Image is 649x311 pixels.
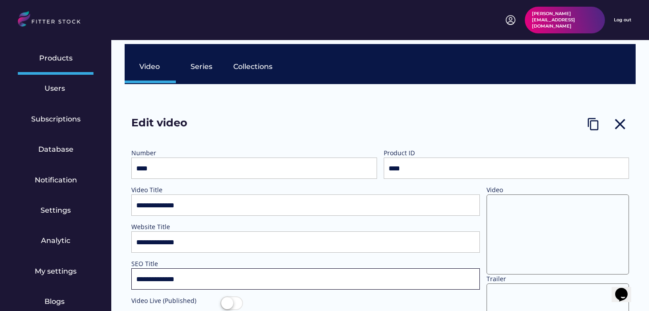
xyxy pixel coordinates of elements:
[38,145,73,154] div: Database
[191,62,213,72] div: Series
[131,222,220,231] div: Website Title
[131,149,220,158] div: Number
[384,149,473,158] div: Product ID
[505,15,516,25] img: profile-circle.svg
[131,186,220,194] div: Video Title
[487,275,576,283] div: Trailer
[31,114,81,124] div: Subscriptions
[131,115,220,135] div: Edit video
[131,259,220,268] div: SEO Title
[131,296,220,305] div: Video Live (Published)
[45,297,67,307] div: Blogs
[611,115,629,133] button: close
[18,11,88,29] img: LOGO.svg
[39,53,73,63] div: Products
[41,236,70,246] div: Analytic
[487,186,576,194] div: Video
[233,62,272,72] div: Collections
[139,62,162,72] div: Video
[614,17,631,23] div: Log out
[612,275,640,302] iframe: chat widget
[532,11,598,29] div: [PERSON_NAME][EMAIL_ADDRESS][DOMAIN_NAME]
[41,206,71,215] div: Settings
[35,175,77,185] div: Notification
[45,84,67,93] div: Users
[35,267,77,276] div: My settings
